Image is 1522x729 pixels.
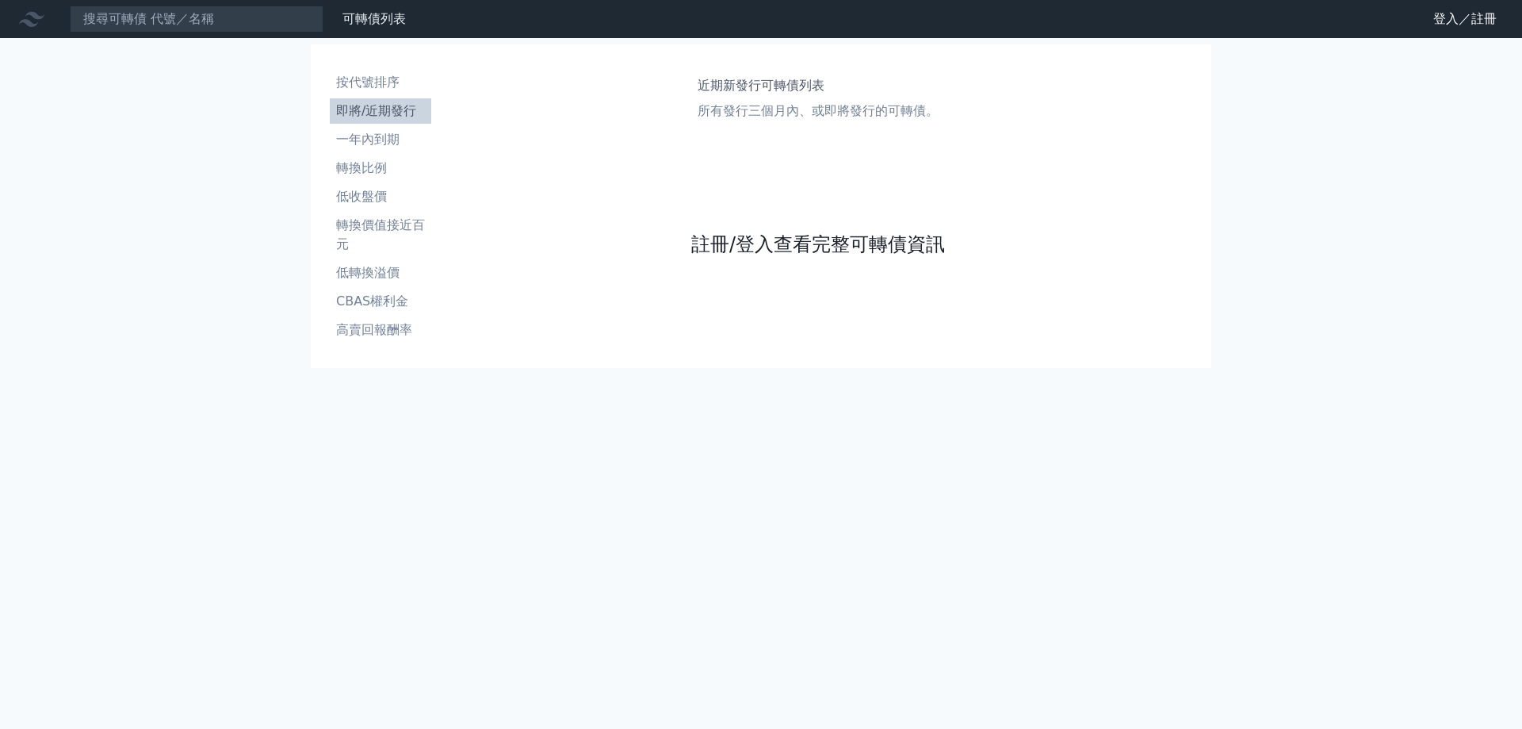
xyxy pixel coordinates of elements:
[330,292,431,311] li: CBAS權利金
[330,130,431,149] li: 一年內到期
[330,317,431,343] a: 高賣回報酬率
[330,73,431,92] li: 按代號排序
[330,70,431,95] a: 按代號排序
[330,187,431,206] li: 低收盤價
[330,184,431,209] a: 低收盤價
[330,260,431,286] a: 低轉換溢價
[330,320,431,340] li: 高賣回報酬率
[330,98,431,124] a: 即將/近期發行
[1421,6,1509,32] a: 登入／註冊
[330,102,431,121] li: 即將/近期發行
[342,11,406,26] a: 可轉債列表
[691,232,945,257] a: 註冊/登入查看完整可轉債資訊
[698,76,939,95] h1: 近期新發行可轉債列表
[330,155,431,181] a: 轉換比例
[330,213,431,257] a: 轉換價值接近百元
[330,216,431,254] li: 轉換價值接近百元
[330,289,431,314] a: CBAS權利金
[330,127,431,152] a: 一年內到期
[698,102,939,121] p: 所有發行三個月內、或即將發行的可轉債。
[330,159,431,178] li: 轉換比例
[330,263,431,282] li: 低轉換溢價
[70,6,323,33] input: 搜尋可轉債 代號／名稱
